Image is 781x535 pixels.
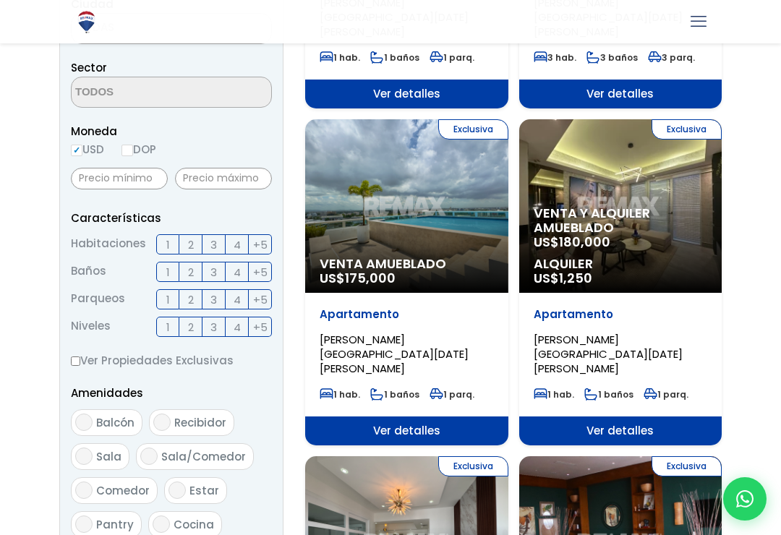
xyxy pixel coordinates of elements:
span: Niveles [71,317,111,337]
input: Sala [75,448,93,465]
span: 1 baños [370,51,419,64]
span: Recibidor [174,415,226,430]
label: Ver Propiedades Exclusivas [71,351,272,369]
span: 1,250 [559,269,592,287]
p: Apartamento [320,307,494,322]
span: US$ [320,269,396,287]
input: Precio máximo [175,168,272,189]
span: Exclusiva [438,119,508,140]
span: +5 [253,291,268,309]
span: 2 [188,263,194,281]
span: Ver detalles [305,416,508,445]
input: Precio mínimo [71,168,168,189]
span: Comedor [96,483,150,498]
span: [PERSON_NAME][GEOGRAPHIC_DATA][DATE][PERSON_NAME] [534,332,683,376]
span: Moneda [71,122,272,140]
span: +5 [253,318,268,336]
span: Pantry [96,517,134,532]
span: Ver detalles [305,80,508,108]
span: 3 [210,236,217,254]
span: [PERSON_NAME][GEOGRAPHIC_DATA][DATE][PERSON_NAME] [320,332,469,376]
span: 2 [188,318,194,336]
span: 1 parq. [430,51,474,64]
span: Venta y alquiler amueblado [534,206,708,235]
span: 1 parq. [430,388,474,401]
img: Logo de REMAX [74,9,99,35]
input: Estar [168,482,186,499]
span: 3 hab. [534,51,576,64]
label: USD [71,140,104,158]
span: 2 [188,236,194,254]
span: 1 [166,318,170,336]
span: Sector [71,60,107,75]
span: 3 [210,291,217,309]
span: +5 [253,263,268,281]
input: Comedor [75,482,93,499]
span: Baños [71,262,106,282]
input: Recibidor [153,414,171,431]
span: Venta Amueblado [320,257,494,271]
span: 1 [166,263,170,281]
span: 1 hab. [320,51,360,64]
span: Habitaciones [71,234,146,254]
span: 1 [166,236,170,254]
span: Exclusiva [438,456,508,476]
span: 3 [210,318,217,336]
input: Balcón [75,414,93,431]
span: Ver detalles [519,80,722,108]
span: Estar [189,483,219,498]
span: 4 [234,291,241,309]
p: Características [71,209,272,227]
span: 3 baños [586,51,638,64]
span: 3 parq. [648,51,695,64]
input: Ver Propiedades Exclusivas [71,356,80,366]
span: 4 [234,263,241,281]
a: Exclusiva Venta Amueblado US$175,000 Apartamento [PERSON_NAME][GEOGRAPHIC_DATA][DATE][PERSON_NAME... [305,119,508,445]
span: 1 baños [370,388,419,401]
span: Alquiler [534,257,708,271]
input: Cocina [153,515,170,533]
span: US$ [534,233,610,251]
input: Sala/Comedor [140,448,158,465]
span: 1 parq. [644,388,688,401]
input: USD [71,145,82,156]
span: US$ [534,269,592,287]
p: Amenidades [71,384,272,402]
a: Exclusiva Venta y alquiler amueblado US$180,000 Alquiler US$1,250 Apartamento [PERSON_NAME][GEOGR... [519,119,722,445]
span: 1 hab. [320,388,360,401]
span: Ver detalles [519,416,722,445]
span: Balcón [96,415,135,430]
span: 4 [234,236,241,254]
span: 175,000 [345,269,396,287]
span: Parqueos [71,289,125,309]
a: mobile menu [686,9,711,34]
span: +5 [253,236,268,254]
span: Sala [96,449,121,464]
input: DOP [121,145,133,156]
textarea: Search [72,77,212,108]
span: Sala/Comedor [161,449,246,464]
span: Cocina [174,517,214,532]
span: Exclusiva [652,119,722,140]
input: Pantry [75,515,93,533]
span: 1 hab. [534,388,574,401]
span: 3 [210,263,217,281]
label: DOP [121,140,156,158]
span: 1 [166,291,170,309]
span: Exclusiva [652,456,722,476]
p: Apartamento [534,307,708,322]
span: 1 baños [584,388,633,401]
span: 180,000 [559,233,610,251]
span: 4 [234,318,241,336]
span: 2 [188,291,194,309]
